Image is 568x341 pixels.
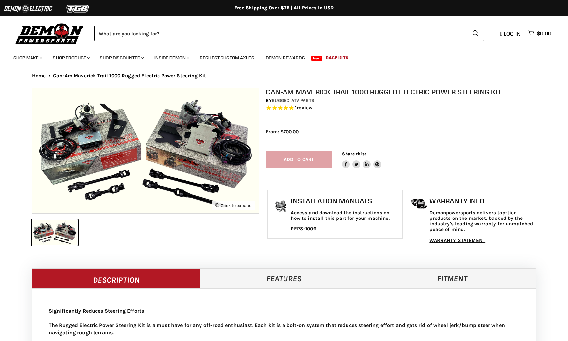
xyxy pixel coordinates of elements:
[273,199,289,215] img: install_manual-icon.png
[32,219,78,246] button: IMAGE thumbnail
[19,73,549,79] nav: Breadcrumbs
[411,199,428,209] img: warranty-icon.png
[291,226,316,232] a: PEPS-1006
[19,5,549,11] div: Free Shipping Over $75 | All Prices In USD
[266,105,543,112] span: Rated 5.0 out of 5 stars 1 reviews
[342,151,366,156] span: Share this:
[429,210,537,233] p: Demonpowersports delivers top-tier products on the market, backed by the industry's leading warra...
[311,56,323,61] span: New!
[525,29,555,38] a: $0.00
[212,201,255,210] button: Click to expand
[94,26,484,41] form: Product
[48,51,94,65] a: Shop Product
[504,30,521,37] span: Log in
[261,51,310,65] a: Demon Rewards
[195,51,259,65] a: Request Custom Axles
[429,197,537,205] h1: Warranty Info
[291,197,399,205] h1: Installation Manuals
[13,22,86,45] img: Demon Powersports
[342,151,381,169] aside: Share this:
[32,88,259,214] img: IMAGE
[266,97,543,104] div: by
[321,51,353,65] a: Race Kits
[467,26,484,41] button: Search
[8,48,550,65] ul: Main menu
[295,105,312,111] span: 1 reviews
[8,51,46,65] a: Shop Make
[266,88,543,96] h1: Can-Am Maverick Trail 1000 Rugged Electric Power Steering Kit
[291,210,399,221] p: Access and download the instructions on how to install this part for your machine.
[215,203,252,208] span: Click to expand
[95,51,148,65] a: Shop Discounted
[32,268,200,288] a: Description
[3,2,53,15] img: Demon Electric Logo 2
[53,73,206,79] span: Can-Am Maverick Trail 1000 Rugged Electric Power Steering Kit
[537,30,551,37] span: $0.00
[497,31,525,37] a: Log in
[200,268,368,288] a: Features
[368,268,536,288] a: Fitment
[266,129,299,135] span: From: $700.00
[297,105,312,111] span: review
[149,51,193,65] a: Inside Demon
[429,237,485,243] a: WARRANTY STATEMENT
[53,2,103,15] img: TGB Logo 2
[32,73,46,79] a: Home
[94,26,467,41] input: Search
[272,98,314,103] a: Rugged ATV Parts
